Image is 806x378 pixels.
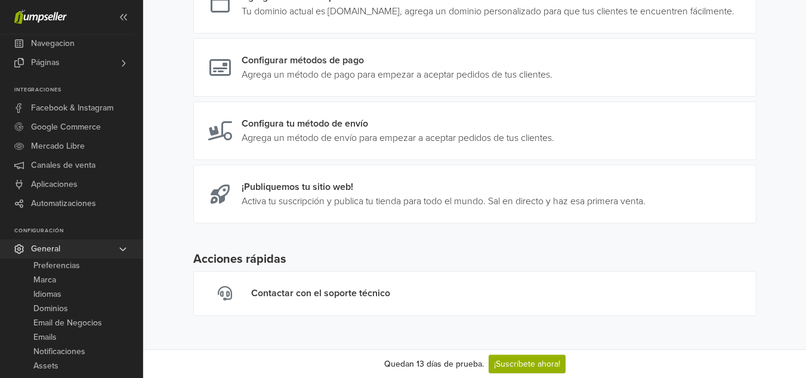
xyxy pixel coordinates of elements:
a: ¡Suscríbete ahora! [489,355,566,373]
a: Contactar con el soporte técnico [193,271,756,316]
span: Preferencias [33,259,80,273]
p: Integraciones [14,87,143,94]
div: Contactar con el soporte técnico [251,286,390,301]
span: Mercado Libre [31,137,85,156]
span: Dominios [33,302,68,316]
span: Navegacion [31,34,75,53]
span: Emails [33,330,57,345]
span: Email de Negocios [33,316,102,330]
p: Configuración [14,228,143,235]
span: Assets [33,359,58,373]
span: Aplicaciones [31,175,78,194]
span: Google Commerce [31,118,101,137]
span: Notificaciones [33,345,85,359]
span: Facebook & Instagram [31,99,113,118]
span: Canales de venta [31,156,95,175]
span: Automatizaciones [31,194,96,213]
span: General [31,239,60,259]
span: Marca [33,273,56,287]
span: Idiomas [33,287,61,302]
span: Páginas [31,53,60,72]
div: Quedan 13 días de prueba. [384,358,484,370]
h5: Acciones rápidas [193,252,756,266]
